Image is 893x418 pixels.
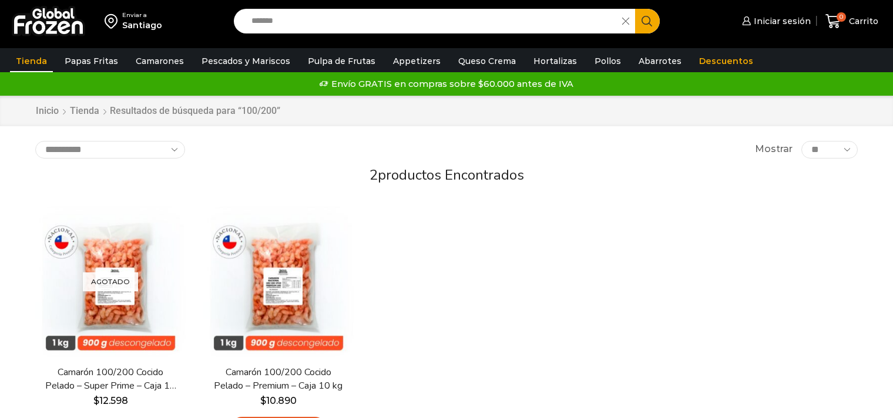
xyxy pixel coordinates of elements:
[378,166,524,184] span: productos encontrados
[370,166,378,184] span: 2
[69,105,100,118] a: Tienda
[211,366,346,393] a: Camarón 100/200 Cocido Pelado – Premium – Caja 10 kg
[83,272,138,291] p: Agotado
[693,50,759,72] a: Descuentos
[93,395,99,406] span: $
[105,11,122,31] img: address-field-icon.svg
[35,105,59,118] a: Inicio
[43,366,178,393] a: Camarón 100/200 Cocido Pelado – Super Prime – Caja 10 kg
[755,143,793,156] span: Mostrar
[635,9,660,33] button: Search button
[589,50,627,72] a: Pollos
[196,50,296,72] a: Pescados y Mariscos
[122,19,162,31] div: Santiago
[260,395,266,406] span: $
[822,8,881,35] a: 0 Carrito
[260,395,297,406] bdi: 10.890
[751,15,811,27] span: Iniciar sesión
[59,50,124,72] a: Papas Fritas
[35,105,280,118] nav: Breadcrumb
[130,50,190,72] a: Camarones
[93,395,128,406] bdi: 12.598
[837,12,846,22] span: 0
[739,9,811,33] a: Iniciar sesión
[633,50,687,72] a: Abarrotes
[302,50,381,72] a: Pulpa de Frutas
[122,11,162,19] div: Enviar a
[452,50,522,72] a: Queso Crema
[10,50,53,72] a: Tienda
[387,50,446,72] a: Appetizers
[528,50,583,72] a: Hortalizas
[110,105,280,116] h1: Resultados de búsqueda para “100/200”
[846,15,878,27] span: Carrito
[35,141,185,159] select: Pedido de la tienda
